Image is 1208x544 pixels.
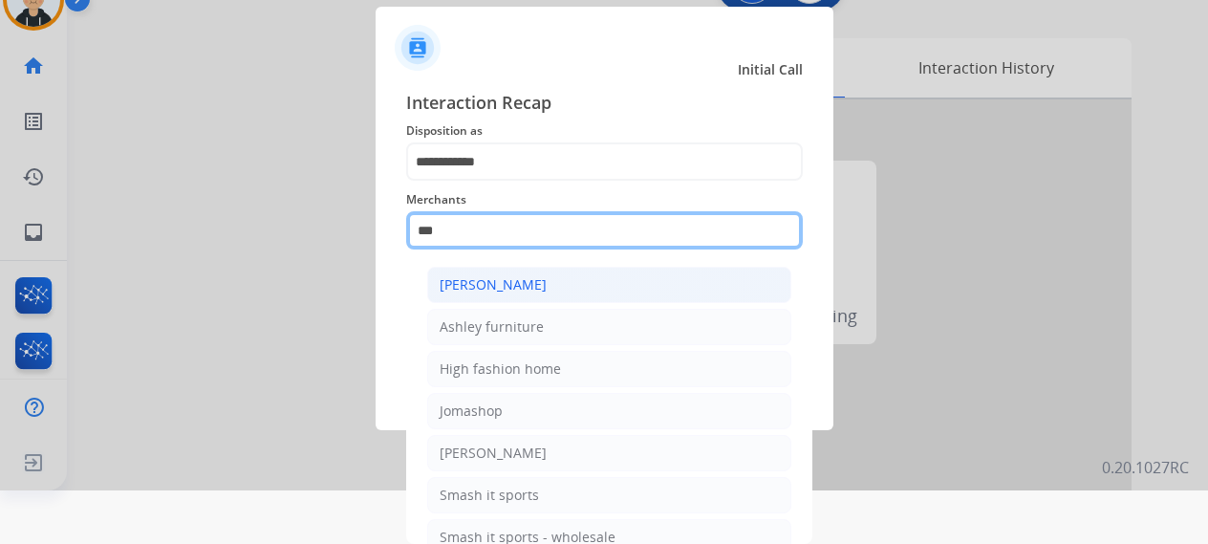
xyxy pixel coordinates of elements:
div: [PERSON_NAME] [440,275,547,294]
span: Disposition as [406,120,803,142]
div: High fashion home [440,359,561,379]
div: [PERSON_NAME] [440,444,547,463]
span: Merchants [406,188,803,211]
span: Interaction Recap [406,89,803,120]
img: contactIcon [395,25,441,71]
p: 0.20.1027RC [1102,456,1189,479]
span: Initial Call [738,60,803,79]
div: Jomashop [440,402,503,421]
div: Ashley furniture [440,317,544,337]
div: Smash it sports [440,486,539,505]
